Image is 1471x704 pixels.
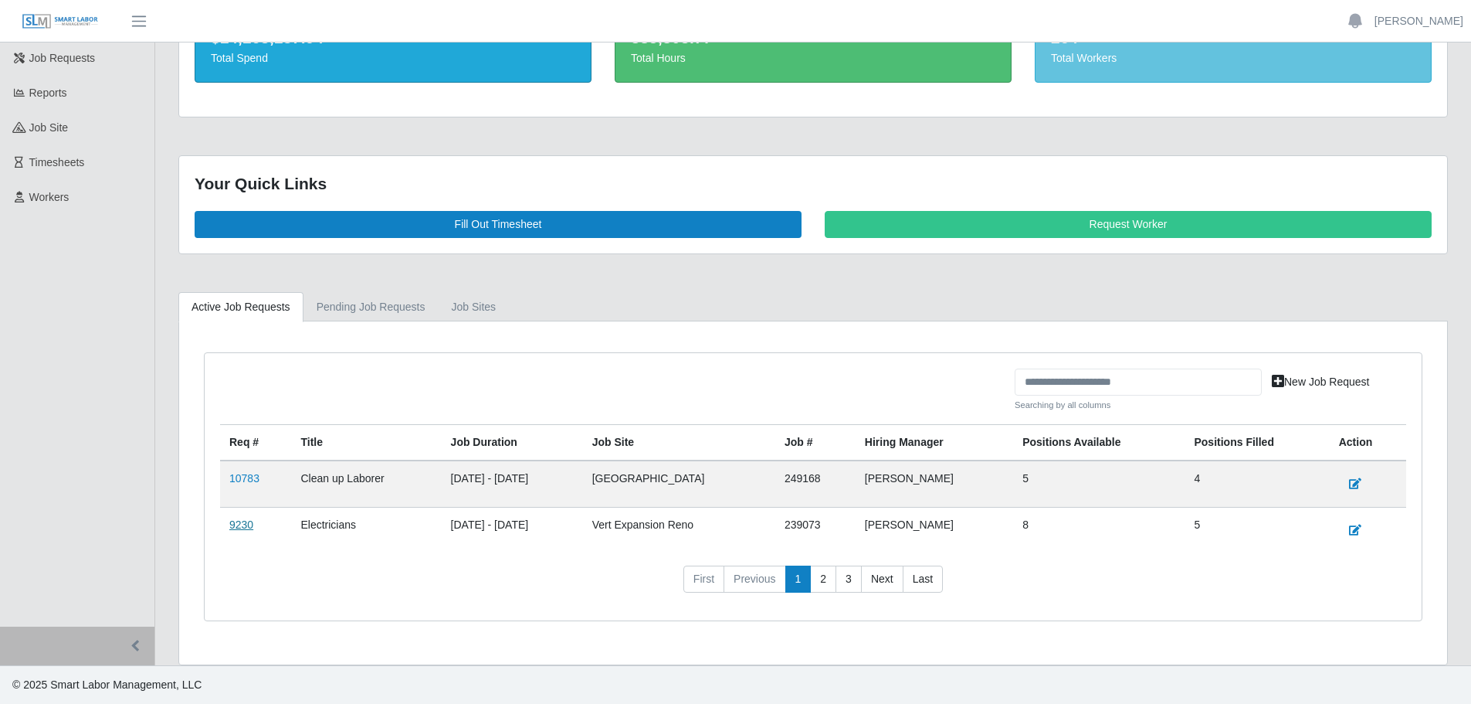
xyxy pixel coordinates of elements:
[291,424,441,461] th: Title
[835,566,862,593] a: 3
[775,424,856,461] th: Job #
[825,211,1432,238] a: Request Worker
[29,52,96,64] span: Job Requests
[856,424,1013,461] th: Hiring Manager
[229,472,259,485] a: 10783
[903,566,943,593] a: Last
[220,424,291,461] th: Req #
[178,292,303,322] a: Active Job Requests
[195,172,1432,196] div: Your Quick Links
[856,507,1013,553] td: [PERSON_NAME]
[1262,369,1380,396] a: New Job Request
[1185,424,1329,461] th: Positions Filled
[303,292,439,322] a: Pending Job Requests
[442,424,583,461] th: Job Duration
[29,191,69,203] span: Workers
[29,156,85,168] span: Timesheets
[195,211,802,238] a: Fill Out Timesheet
[29,121,69,134] span: job site
[856,461,1013,508] td: [PERSON_NAME]
[1374,13,1463,29] a: [PERSON_NAME]
[631,50,995,66] div: Total Hours
[1051,50,1415,66] div: Total Workers
[220,566,1406,606] nav: pagination
[1330,424,1406,461] th: Action
[22,13,99,30] img: SLM Logo
[810,566,836,593] a: 2
[785,566,812,593] a: 1
[1185,507,1329,553] td: 5
[291,507,441,553] td: Electricians
[211,50,575,66] div: Total Spend
[229,519,253,531] a: 9230
[442,461,583,508] td: [DATE] - [DATE]
[583,424,775,461] th: job site
[1013,424,1185,461] th: Positions Available
[1185,461,1329,508] td: 4
[775,507,856,553] td: 239073
[1013,461,1185,508] td: 5
[1015,399,1262,412] small: Searching by all columns
[583,507,775,553] td: Vert Expansion Reno
[1013,507,1185,553] td: 8
[439,292,510,322] a: job sites
[775,461,856,508] td: 249168
[442,507,583,553] td: [DATE] - [DATE]
[291,461,441,508] td: Clean up Laborer
[29,87,67,99] span: Reports
[12,678,202,691] span: © 2025 Smart Labor Management, LLC
[861,566,903,593] a: Next
[583,461,775,508] td: [GEOGRAPHIC_DATA]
